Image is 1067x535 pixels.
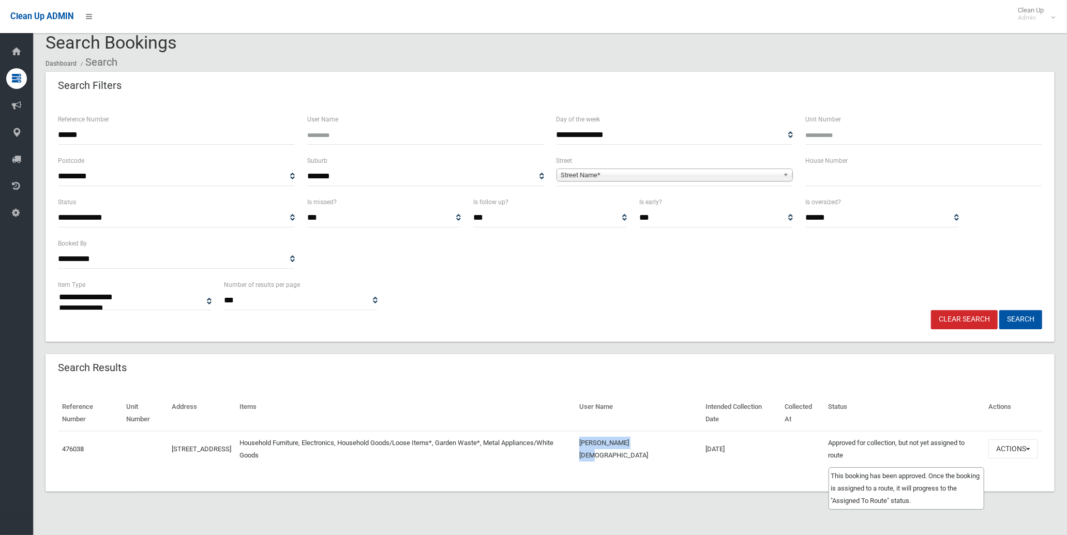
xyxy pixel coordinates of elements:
th: Status [824,395,984,431]
td: [PERSON_NAME][DEMOGRAPHIC_DATA] [575,431,701,467]
th: Collected At [780,395,824,431]
button: Actions [988,439,1038,458]
td: Household Furniture, Electronics, Household Goods/Loose Items*, Garden Waste*, Metal Appliances/W... [235,431,575,467]
label: Suburb [307,155,327,166]
th: User Name [575,395,701,431]
label: Unit Number [805,114,841,125]
label: Day of the week [557,114,600,125]
small: Admin [1018,14,1044,22]
label: Booked By [58,238,87,249]
label: User Name [307,114,338,125]
a: 476038 [62,445,84,453]
th: Actions [984,395,1042,431]
label: Item Type [58,279,85,291]
span: Clean Up [1013,6,1054,22]
th: Items [235,395,575,431]
a: [STREET_ADDRESS] [172,445,231,453]
label: Is oversized? [805,196,841,208]
label: Street [557,155,573,166]
header: Search Filters [46,75,134,96]
td: [DATE] [701,431,780,467]
span: Street Name* [561,169,779,181]
header: Search Results [46,358,139,378]
span: Search Bookings [46,32,177,53]
td: Approved for collection, but not yet assigned to route [824,431,984,467]
label: Number of results per page [224,279,300,291]
span: Clean Up ADMIN [10,11,73,21]
div: This booking has been approved. Once the booking is assigned to a route, it will progress to the ... [829,467,984,510]
label: Postcode [58,155,84,166]
li: Search [78,53,117,72]
label: Is follow up? [473,196,508,208]
label: Status [58,196,76,208]
label: House Number [805,155,848,166]
th: Reference Number [58,395,122,431]
label: Is missed? [307,196,337,208]
th: Intended Collection Date [701,395,780,431]
a: Clear Search [931,310,998,329]
th: Address [168,395,235,431]
label: Reference Number [58,114,109,125]
th: Unit Number [122,395,168,431]
button: Search [999,310,1042,329]
a: Dashboard [46,60,77,67]
label: Is early? [639,196,662,208]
